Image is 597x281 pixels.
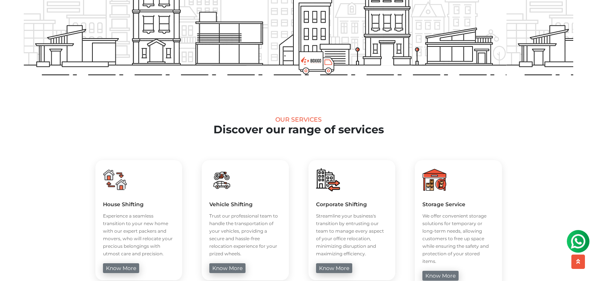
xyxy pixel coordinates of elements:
[103,201,175,208] h5: House Shifting
[422,201,494,208] h5: Storage Service
[24,116,573,123] div: Our Services
[209,168,233,192] img: boxigo_packers_and_movers_huge_savings
[8,8,23,23] img: whatsapp-icon.svg
[24,123,573,136] h2: Discover our range of services
[316,263,352,273] a: know more
[422,271,459,281] a: know more
[103,212,175,258] p: Experience a seamless transition to your new home with our expert packers and movers, who will re...
[103,263,139,273] a: know more
[209,212,281,258] p: Trust our professional team to handle the transportation of your vehicles, providing a secure and...
[422,212,494,265] p: We offer convenient storage solutions for temporary or long-term needs, allowing customers to fre...
[316,201,388,208] h5: Corporate Shifting
[422,168,447,192] img: boxigo_packers_and_movers_huge_savings
[103,168,127,192] img: boxigo_packers_and_movers_huge_savings
[316,212,388,258] p: Streamline your business's transition by entrusting our team to manage every aspect of your offic...
[316,168,340,192] img: boxigo_packers_and_movers_huge_savings
[299,51,335,74] img: boxigo_prackers_and_movers_truck
[209,201,281,208] h5: Vehicle Shifting
[209,263,246,273] a: know more
[571,255,585,269] button: scroll up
